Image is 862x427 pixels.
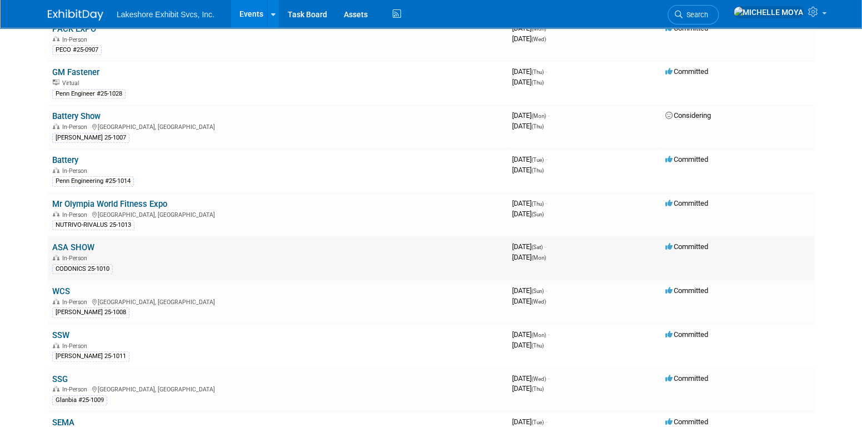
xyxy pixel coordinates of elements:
div: [PERSON_NAME] 25-1008 [52,307,129,317]
span: [DATE] [512,199,547,207]
span: - [544,242,546,251]
span: (Sun) [532,288,544,294]
span: (Thu) [532,167,544,173]
img: In-Person Event [53,36,59,42]
span: Committed [665,24,708,32]
img: In-Person Event [53,255,59,260]
span: (Mon) [532,255,546,261]
span: In-Person [62,167,91,175]
span: (Tue) [532,157,544,163]
span: (Thu) [532,386,544,392]
span: In-Person [62,123,91,131]
span: (Mon) [532,113,546,119]
span: (Wed) [532,376,546,382]
span: (Wed) [532,36,546,42]
span: Search [683,11,708,19]
span: In-Person [62,386,91,393]
div: [GEOGRAPHIC_DATA], [GEOGRAPHIC_DATA] [52,297,503,306]
span: (Sun) [532,211,544,217]
div: [GEOGRAPHIC_DATA], [GEOGRAPHIC_DATA] [52,210,503,219]
div: Penn Engineering #25-1014 [52,176,134,186]
span: [DATE] [512,122,544,130]
span: - [545,418,547,426]
span: [DATE] [512,374,549,383]
span: [DATE] [512,297,546,305]
span: [DATE] [512,418,547,426]
span: Committed [665,374,708,383]
a: Battery Show [52,111,101,121]
div: [GEOGRAPHIC_DATA], [GEOGRAPHIC_DATA] [52,122,503,131]
span: In-Person [62,255,91,262]
img: In-Person Event [53,299,59,304]
span: (Thu) [532,69,544,75]
a: SSG [52,374,68,384]
span: (Thu) [532,201,544,207]
span: [DATE] [512,166,544,174]
span: (Thu) [532,342,544,349]
span: [DATE] [512,24,549,32]
span: - [545,286,547,295]
a: Battery [52,155,78,165]
span: [DATE] [512,341,544,349]
img: In-Person Event [53,211,59,217]
span: In-Person [62,211,91,219]
div: [PERSON_NAME] 25-1011 [52,351,129,361]
span: Committed [665,242,708,251]
span: - [548,111,549,120]
span: - [548,24,549,32]
span: [DATE] [512,384,544,393]
img: ExhibitDay [48,9,103,21]
span: - [548,374,549,383]
img: MICHELLE MOYA [733,6,804,18]
a: GM Fastener [52,67,99,77]
div: NUTRIVO-RIVALUS 25-1013 [52,220,134,230]
span: [DATE] [512,330,549,339]
a: WCS [52,286,70,296]
a: SSW [52,330,69,340]
span: In-Person [62,36,91,43]
span: [DATE] [512,111,549,120]
span: (Thu) [532,80,544,86]
img: In-Person Event [53,123,59,129]
span: Considering [665,111,711,120]
div: Penn Engineer #25-1028 [52,89,126,99]
div: [PERSON_NAME] 25-1007 [52,133,129,143]
span: (Mon) [532,332,546,338]
a: Search [668,5,719,24]
div: [GEOGRAPHIC_DATA], [GEOGRAPHIC_DATA] [52,384,503,393]
img: In-Person Event [53,167,59,173]
span: Virtual [62,80,82,87]
span: Lakeshore Exhibit Svcs, Inc. [117,10,214,19]
img: In-Person Event [53,342,59,348]
span: (Thu) [532,123,544,130]
span: Committed [665,330,708,339]
span: Committed [665,286,708,295]
span: Committed [665,199,708,207]
span: [DATE] [512,210,544,218]
div: CODONICS 25-1010 [52,264,113,274]
span: Committed [665,67,708,76]
span: In-Person [62,342,91,350]
span: [DATE] [512,286,547,295]
a: ASA SHOW [52,242,94,252]
div: PECO #25-0907 [52,45,102,55]
span: (Tue) [532,419,544,425]
span: (Sat) [532,244,543,250]
span: [DATE] [512,155,547,163]
span: - [545,67,547,76]
span: [DATE] [512,78,544,86]
span: [DATE] [512,253,546,261]
span: (Mon) [532,26,546,32]
span: Committed [665,155,708,163]
span: In-Person [62,299,91,306]
span: - [545,155,547,163]
a: Mr Olympia World Fitness Expo [52,199,167,209]
span: - [545,199,547,207]
span: [DATE] [512,34,546,43]
div: Glanbia #25-1009 [52,395,107,405]
span: (Wed) [532,299,546,305]
span: Committed [665,418,708,426]
span: [DATE] [512,67,547,76]
img: In-Person Event [53,386,59,391]
img: Virtual Event [53,80,59,85]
